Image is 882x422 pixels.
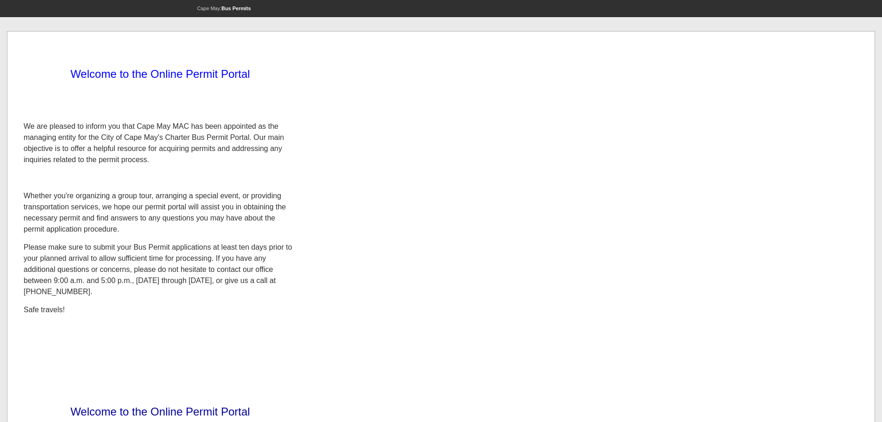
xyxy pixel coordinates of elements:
[70,405,250,418] span: Welcome to the Online Permit Portal
[221,6,250,11] strong: Bus Permits
[24,306,65,314] span: Safe travels!
[70,68,250,80] span: Welcome to the Online Permit Portal
[7,6,441,12] p: Cape May:
[24,122,284,164] span: We are pleased to inform you that Cape May MAC has been appointed as the managing entity for the ...
[24,192,286,233] span: Whether you're organizing a group tour, arranging a special event, or providing transportation se...
[24,243,292,296] span: Please make sure to submit your Bus Permit applications at least ten days prior to your planned a...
